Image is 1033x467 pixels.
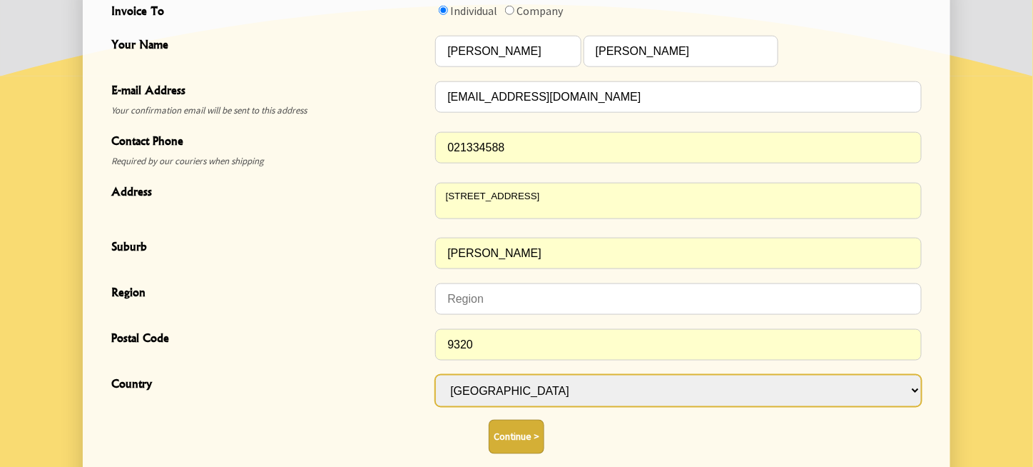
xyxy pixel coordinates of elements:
input: Invoice To [439,6,448,15]
span: Address [111,183,428,204]
select: Country [435,375,922,407]
input: Postal Code [435,329,922,361]
span: Suburb [111,238,428,258]
input: Suburb [435,238,922,269]
span: Country [111,375,428,396]
input: Invoice To [505,6,514,15]
textarea: Address [435,183,922,219]
span: Invoice To [111,2,428,23]
span: Your Name [111,36,428,56]
label: Company [516,4,563,18]
span: Region [111,283,428,304]
button: Continue > [489,420,544,454]
span: Postal Code [111,329,428,350]
input: Your Name [435,36,581,67]
input: E-mail Address [435,81,922,113]
span: Your confirmation email will be sent to this address [111,102,428,119]
label: Individual [450,4,497,18]
span: Contact Phone [111,132,428,153]
input: Region [435,283,922,315]
input: Your Name [584,36,778,67]
input: Contact Phone [435,132,922,164]
span: Required by our couriers when shipping [111,153,428,170]
span: E-mail Address [111,81,428,102]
